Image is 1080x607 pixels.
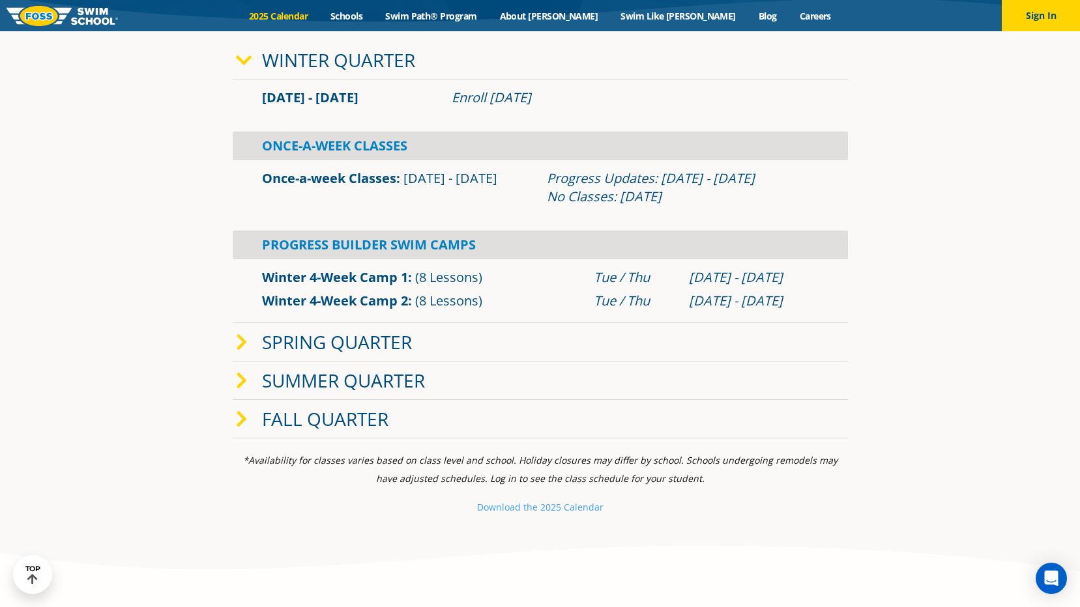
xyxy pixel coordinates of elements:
a: Spring Quarter [262,330,412,354]
div: Once-A-Week Classes [233,132,848,160]
a: Fall Quarter [262,406,388,431]
div: [DATE] - [DATE] [689,268,819,287]
img: FOSS Swim School Logo [7,6,118,26]
div: Enroll [DATE] [452,89,819,107]
i: *Availability for classes varies based on class level and school. Holiday closures may differ by ... [243,454,838,485]
span: [DATE] - [DATE] [262,89,358,106]
small: Download th [477,501,533,513]
a: About [PERSON_NAME] [488,10,609,22]
div: TOP [25,565,40,585]
small: e 2025 Calendar [533,501,604,513]
a: Winter 4-Week Camp 1 [262,268,408,286]
div: Tue / Thu [594,292,676,310]
a: Download the 2025 Calendar [477,501,604,513]
a: Swim Like [PERSON_NAME] [609,10,748,22]
a: Winter 4-Week Camp 2 [262,292,408,309]
span: [DATE] - [DATE] [403,169,497,187]
a: Swim Path® Program [374,10,488,22]
div: Tue / Thu [594,268,676,287]
div: Open Intercom Messenger [1036,563,1067,594]
a: Once-a-week Classes [262,169,396,187]
span: (8 Lessons) [415,292,482,309]
a: Careers [788,10,842,22]
div: Progress Builder Swim Camps [233,231,848,259]
div: Progress Updates: [DATE] - [DATE] No Classes: [DATE] [547,169,819,206]
a: Schools [319,10,374,22]
a: Winter Quarter [262,48,415,72]
a: 2025 Calendar [238,10,319,22]
span: (8 Lessons) [415,268,482,286]
div: [DATE] - [DATE] [689,292,819,310]
a: Blog [747,10,788,22]
a: Summer Quarter [262,368,425,393]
